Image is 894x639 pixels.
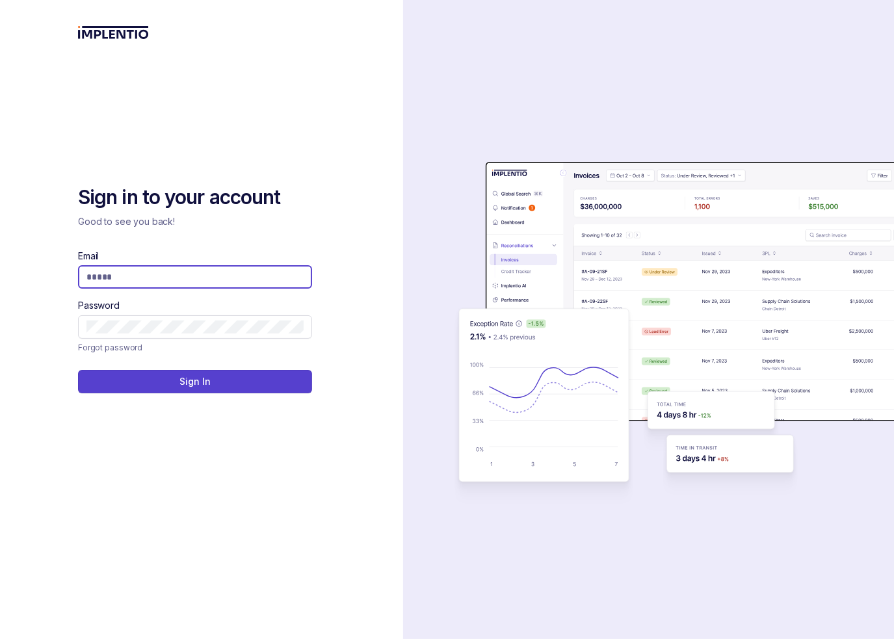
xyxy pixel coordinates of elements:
[78,370,312,393] button: Sign In
[78,185,312,211] h2: Sign in to your account
[179,375,210,388] p: Sign In
[78,250,99,263] label: Email
[78,341,142,354] p: Forgot password
[78,299,120,312] label: Password
[78,26,149,39] img: logo
[78,341,142,354] a: Link Forgot password
[78,215,312,228] p: Good to see you back!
